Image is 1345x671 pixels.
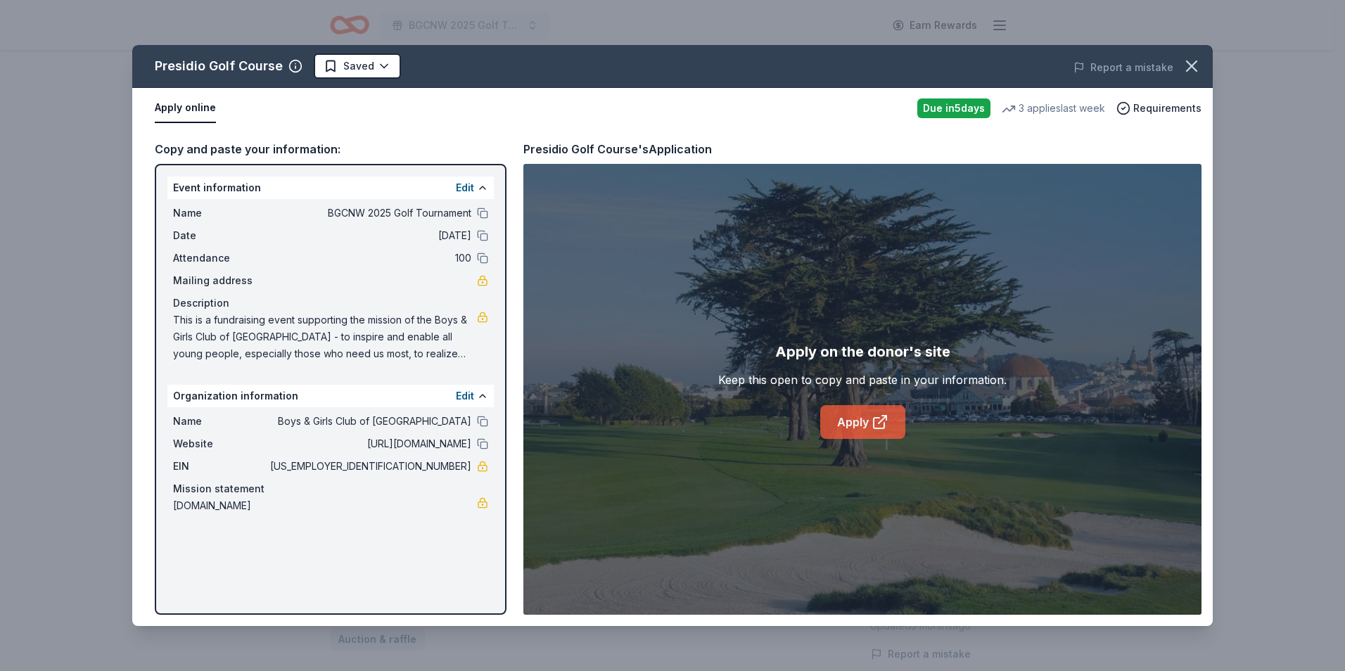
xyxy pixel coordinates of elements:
[267,413,471,430] span: Boys & Girls Club of [GEOGRAPHIC_DATA]
[173,272,267,289] span: Mailing address
[314,53,401,79] button: Saved
[1073,59,1173,76] button: Report a mistake
[167,385,494,407] div: Organization information
[155,94,216,123] button: Apply online
[173,227,267,244] span: Date
[173,480,488,497] div: Mission statement
[456,179,474,196] button: Edit
[173,435,267,452] span: Website
[917,98,990,118] div: Due in 5 days
[267,458,471,475] span: [US_EMPLOYER_IDENTIFICATION_NUMBER]
[523,140,712,158] div: Presidio Golf Course's Application
[173,413,267,430] span: Name
[267,205,471,222] span: BGCNW 2025 Golf Tournament
[267,227,471,244] span: [DATE]
[820,405,905,439] a: Apply
[343,58,374,75] span: Saved
[173,312,477,362] span: This is a fundraising event supporting the mission of the Boys & Girls Club of [GEOGRAPHIC_DATA] ...
[1002,100,1105,117] div: 3 applies last week
[267,435,471,452] span: [URL][DOMAIN_NAME]
[267,250,471,267] span: 100
[155,55,283,77] div: Presidio Golf Course
[173,295,488,312] div: Description
[1133,100,1201,117] span: Requirements
[167,177,494,199] div: Event information
[155,140,506,158] div: Copy and paste your information:
[1116,100,1201,117] button: Requirements
[775,340,950,363] div: Apply on the donor's site
[718,371,1007,388] div: Keep this open to copy and paste in your information.
[456,388,474,404] button: Edit
[173,250,267,267] span: Attendance
[173,458,267,475] span: EIN
[173,205,267,222] span: Name
[173,497,477,514] span: [DOMAIN_NAME]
